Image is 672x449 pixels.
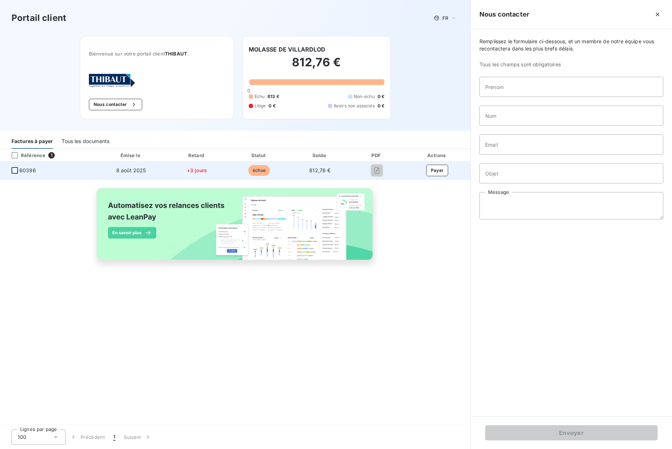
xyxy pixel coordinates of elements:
span: Tous les champs sont obligatoires [479,61,663,68]
span: 60396 [19,167,36,174]
span: THIBAUT [165,51,187,57]
button: Suivant [119,430,156,445]
span: 813 € [267,93,279,100]
span: FR [442,15,448,21]
input: placeholder [479,77,663,97]
input: placeholder [479,163,663,183]
div: Référence [6,152,45,159]
h5: Nous contacter [479,9,529,19]
h6: MOLASSE DE VILLARDLOD [249,45,326,54]
button: Envoyer [485,425,658,440]
span: 812,76 € [309,167,330,173]
img: Company logo [89,74,135,87]
button: Nous contacter [89,99,142,110]
span: Bienvenue sur votre portail client . [89,51,225,57]
div: Tous les documents [62,134,109,149]
input: placeholder [479,106,663,126]
span: 8 août 2025 [116,167,146,173]
span: 0 € [378,93,384,100]
div: Statut [230,152,289,159]
div: PDF [351,152,402,159]
span: +3 jours [187,167,207,173]
h2: 812,76 € [249,55,385,77]
div: Émise le [98,152,164,159]
span: 1 [48,152,55,159]
div: Factures à payer [12,134,53,149]
button: Payer [426,165,448,176]
span: Non-échu [354,93,375,100]
span: échue [248,165,270,176]
button: Précédent [66,430,109,445]
span: Échu [254,93,265,100]
div: Actions [405,152,469,159]
button: 1 [109,430,119,445]
input: placeholder [479,134,663,155]
span: 1 [113,434,115,441]
span: Litige [254,103,266,109]
span: 0 € [378,103,384,109]
img: banner [90,184,381,272]
span: 0 € [269,103,275,109]
span: Remplissez le formulaire ci-dessous, et un membre de notre équipe vous recontactera dans les plus... [479,38,663,52]
span: 0 [247,88,250,93]
span: Avoirs non associés [334,103,375,109]
div: Retard [167,152,227,159]
h3: Portail client [12,12,66,25]
div: Solde [292,152,349,159]
span: 100 [18,434,26,441]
